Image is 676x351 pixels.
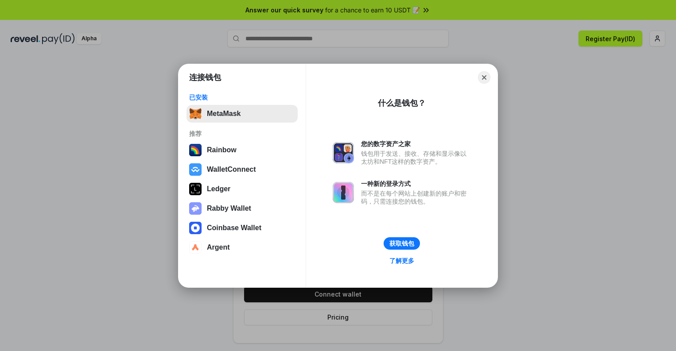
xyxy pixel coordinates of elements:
a: 了解更多 [384,255,420,266]
div: 获取钱包 [389,239,414,247]
div: Argent [207,243,230,251]
button: Close [478,71,490,84]
button: MetaMask [186,105,298,123]
img: svg+xml,%3Csvg%20width%3D%22120%22%20height%3D%22120%22%20viewBox%3D%220%200%20120%20120%22%20fil... [189,144,202,156]
div: Coinbase Wallet [207,224,261,232]
img: svg+xml,%3Csvg%20xmlns%3D%22http%3A%2F%2Fwww.w3.org%2F2000%2Fsvg%22%20fill%3D%22none%22%20viewBox... [333,142,354,163]
img: svg+xml,%3Csvg%20xmlns%3D%22http%3A%2F%2Fwww.w3.org%2F2000%2Fsvg%22%20fill%3D%22none%22%20viewBox... [189,202,202,215]
h1: 连接钱包 [189,72,221,83]
img: svg+xml,%3Csvg%20width%3D%2228%22%20height%3D%2228%22%20viewBox%3D%220%200%2028%2028%22%20fill%3D... [189,241,202,254]
img: svg+xml,%3Csvg%20fill%3D%22none%22%20height%3D%2233%22%20viewBox%3D%220%200%2035%2033%22%20width%... [189,108,202,120]
div: Rainbow [207,146,237,154]
div: 而不是在每个网站上创建新的账户和密码，只需连接您的钱包。 [361,189,471,205]
img: svg+xml,%3Csvg%20xmlns%3D%22http%3A%2F%2Fwww.w3.org%2F2000%2Fsvg%22%20width%3D%2228%22%20height%3... [189,183,202,195]
button: Argent [186,239,298,256]
div: 推荐 [189,130,295,138]
img: svg+xml,%3Csvg%20width%3D%2228%22%20height%3D%2228%22%20viewBox%3D%220%200%2028%2028%22%20fill%3D... [189,163,202,176]
div: Rabby Wallet [207,204,251,212]
div: Ledger [207,185,230,193]
button: Coinbase Wallet [186,219,298,237]
div: 什么是钱包？ [378,98,426,108]
img: svg+xml,%3Csvg%20width%3D%2228%22%20height%3D%2228%22%20viewBox%3D%220%200%2028%2028%22%20fill%3D... [189,222,202,234]
div: 了解更多 [389,257,414,265]
div: 一种新的登录方式 [361,180,471,188]
button: 获取钱包 [384,237,420,250]
button: WalletConnect [186,161,298,178]
div: 您的数字资产之家 [361,140,471,148]
div: MetaMask [207,110,241,118]
div: 已安装 [189,93,295,101]
img: svg+xml,%3Csvg%20xmlns%3D%22http%3A%2F%2Fwww.w3.org%2F2000%2Fsvg%22%20fill%3D%22none%22%20viewBox... [333,182,354,203]
button: Ledger [186,180,298,198]
button: Rabby Wallet [186,200,298,217]
div: WalletConnect [207,166,256,174]
div: 钱包用于发送、接收、存储和显示像以太坊和NFT这样的数字资产。 [361,150,471,166]
button: Rainbow [186,141,298,159]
